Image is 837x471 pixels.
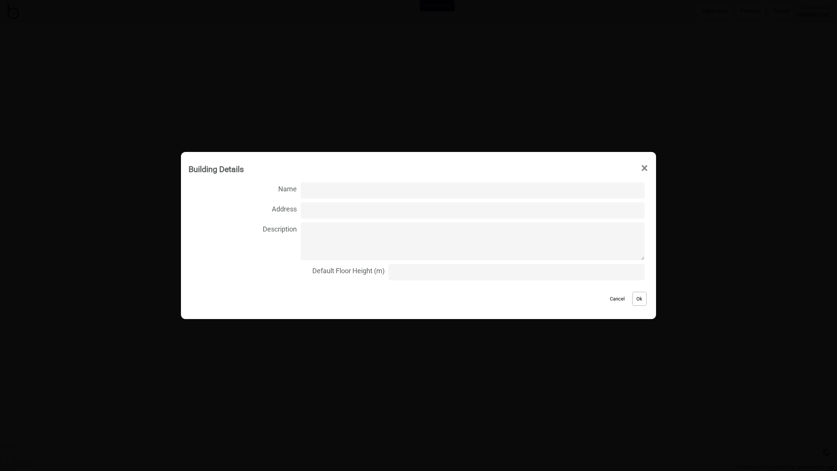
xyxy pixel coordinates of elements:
input: Address [301,202,645,219]
input: Default Floor Height (m) [388,264,645,280]
textarea: Description [301,222,645,260]
span: Description [189,221,297,236]
span: Name [189,180,297,196]
input: Name [301,182,645,199]
span: × [641,156,648,181]
span: Default Floor Height (m) [189,262,385,278]
button: Ok [632,292,647,306]
span: Address [189,200,297,216]
div: Building Details [189,161,244,177]
button: Cancel [606,292,628,306]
